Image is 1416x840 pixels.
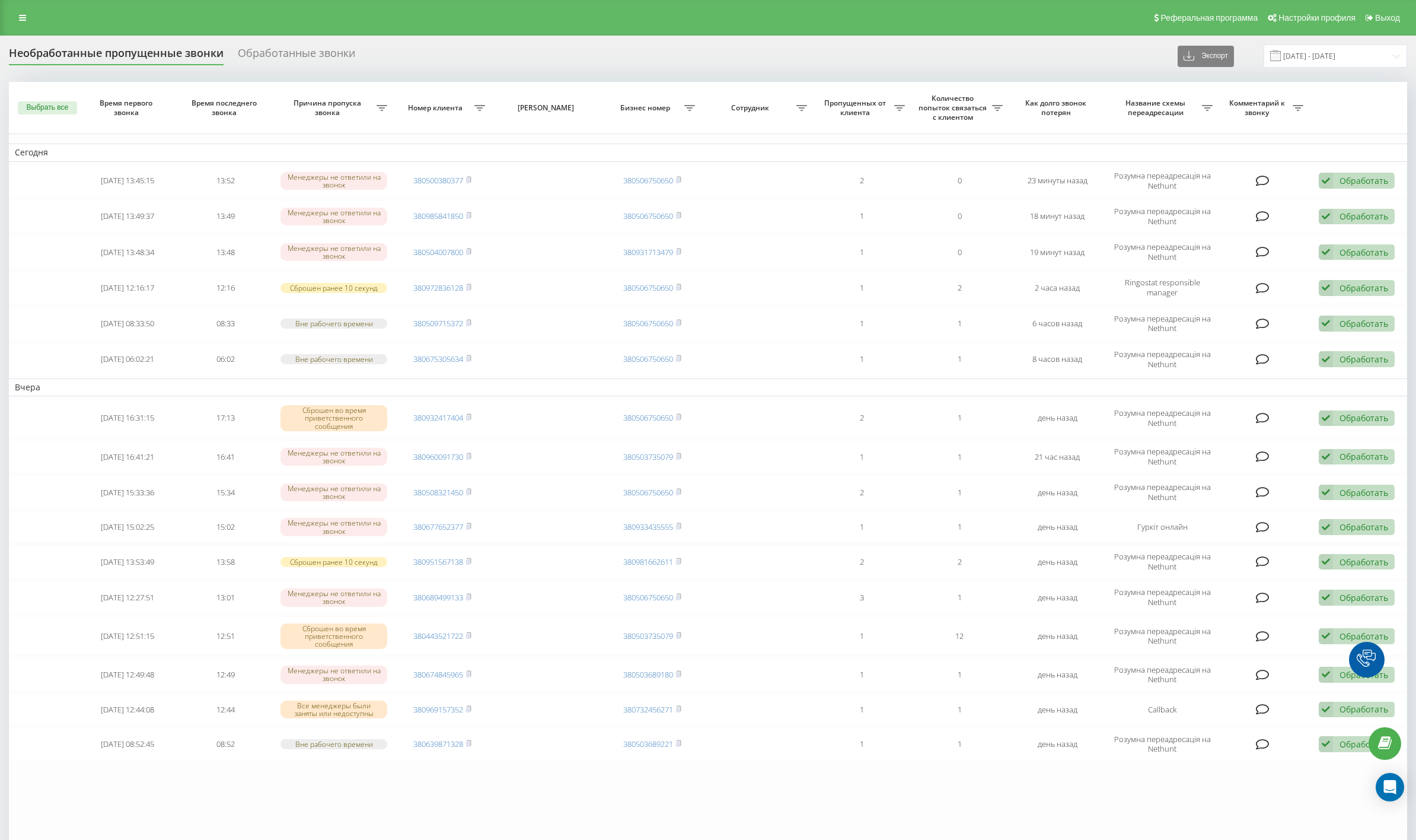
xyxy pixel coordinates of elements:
[413,739,463,749] a: 380639871328
[280,319,387,329] div: Вне рабочего времени
[280,172,387,190] div: Менеджеры не ответили на звонок
[413,487,463,498] a: 380508321450
[1340,354,1388,365] div: Обработать
[911,616,1009,656] td: 12
[1106,694,1219,726] td: Callback
[79,545,177,578] td: [DATE] 13:53:49
[1340,704,1388,715] div: Обработать
[1340,211,1388,222] div: Обработать
[813,727,911,761] td: 1
[1009,164,1106,198] td: 23 минуты назад
[1106,236,1219,269] td: Розумна переадресація на Nethunt
[917,94,992,122] span: Количество попыток связаться с клиентом
[1106,616,1219,656] td: Розумна переадресація на Nethunt
[1340,282,1388,294] div: Обработать
[813,658,911,691] td: 1
[79,727,177,761] td: [DATE] 08:52:45
[413,631,463,641] a: 380443521722
[1009,440,1106,473] td: 21 час назад
[911,658,1009,691] td: 1
[177,236,275,269] td: 13:48
[1009,616,1106,656] td: день назад
[1340,247,1388,258] div: Обработать
[79,307,177,340] td: [DATE] 08:33:50
[413,704,463,715] a: 380969157352
[79,616,177,656] td: [DATE] 12:51:15
[911,476,1009,509] td: 1
[79,476,177,509] td: [DATE] 15:33:36
[1106,511,1219,543] td: Гуркіт онлайн
[1106,476,1219,509] td: Розумна переадресація на Nethunt
[623,521,673,532] a: 380933435555
[623,175,673,186] a: 380506750650
[1106,164,1219,198] td: Розумна переадресація на Nethunt
[1340,556,1388,568] div: Обработать
[280,243,387,261] div: Менеджеры не ответили на звонок
[1340,175,1388,186] div: Обработать
[1375,13,1400,23] span: Выход
[911,164,1009,198] td: 0
[413,521,463,532] a: 380677652377
[177,200,275,233] td: 13:49
[623,211,673,221] a: 380506750650
[177,694,275,726] td: 12:44
[1106,200,1219,233] td: Розумна переадресація на Nethunt
[911,581,1009,614] td: 1
[1106,440,1219,473] td: Розумна переадресація на Nethunt
[609,103,684,113] span: Бизнес номер
[177,399,275,438] td: 17:13
[813,307,911,340] td: 1
[813,343,911,376] td: 1
[1009,307,1106,340] td: 6 часов назад
[1019,98,1096,117] span: Как долго звонок потерян
[177,271,275,304] td: 12:16
[813,399,911,438] td: 2
[89,98,167,117] span: Время первого звонка
[413,282,463,293] a: 380972836128
[813,694,911,726] td: 1
[1009,581,1106,614] td: день назад
[79,164,177,198] td: [DATE] 13:45:15
[911,727,1009,761] td: 1
[280,405,387,431] div: Сброшен во время приветственного сообщения
[813,581,911,614] td: 3
[413,247,463,257] a: 380504007800
[413,592,463,603] a: 380689499133
[1376,773,1404,801] div: Open Intercom Messenger
[813,616,911,656] td: 1
[1106,727,1219,761] td: Розумна переадресація на Nethunt
[1106,399,1219,438] td: Розумна переадресація на Nethunt
[1009,511,1106,543] td: день назад
[177,440,275,473] td: 16:41
[177,616,275,656] td: 12:51
[623,592,673,603] a: 380506750650
[79,581,177,614] td: [DATE] 12:27:51
[623,412,673,423] a: 380506750650
[623,669,673,680] a: 380503689180
[79,511,177,543] td: [DATE] 15:02:25
[280,283,387,293] div: Сброшен ранее 10 секунд
[502,103,592,113] span: [PERSON_NAME]
[399,103,474,113] span: Номер клиента
[1160,13,1258,23] span: Реферальная программа
[911,545,1009,578] td: 2
[1106,581,1219,614] td: Розумна переадресація на Nethunt
[911,511,1009,543] td: 1
[1106,658,1219,691] td: Розумна переадресація на Nethunt
[1340,669,1388,680] div: Обработать
[1009,694,1106,726] td: день назад
[280,208,387,225] div: Менеджеры не ответили на звонок
[623,631,673,641] a: 380503735079
[177,476,275,509] td: 15:34
[911,200,1009,233] td: 0
[177,511,275,543] td: 15:02
[911,440,1009,473] td: 1
[623,354,673,364] a: 380506750650
[1224,98,1293,117] span: Комментарий к звонку
[707,103,796,113] span: Сотрудник
[413,175,463,186] a: 380500380377
[413,669,463,680] a: 380674845965
[187,98,264,117] span: Время последнего звонка
[1009,236,1106,269] td: 19 минут назад
[1340,451,1388,462] div: Обработать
